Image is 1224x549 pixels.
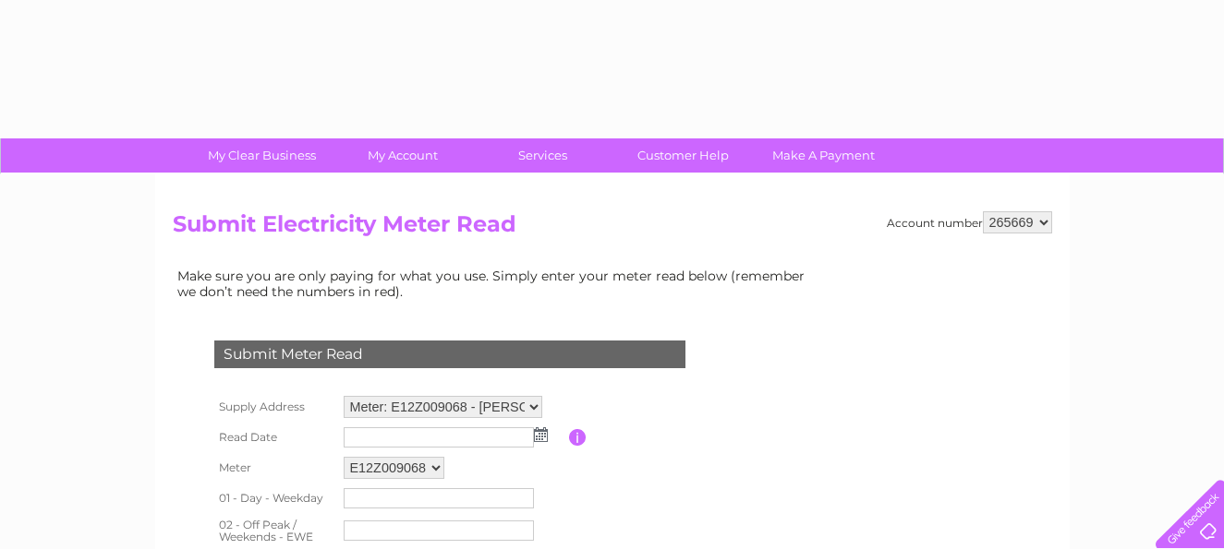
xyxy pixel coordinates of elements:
div: Account number [887,211,1052,233]
h2: Submit Electricity Meter Read [173,211,1052,246]
th: Meter [210,452,339,483]
div: Submit Meter Read [214,340,685,368]
a: Make A Payment [747,138,900,173]
a: My Clear Business [186,138,338,173]
img: ... [534,427,548,442]
input: Information [569,429,587,446]
a: Services [467,138,619,173]
a: My Account [326,138,479,173]
th: 01 - Day - Weekday [210,483,339,513]
th: Read Date [210,423,339,452]
a: Customer Help [607,138,759,173]
th: Supply Address [210,391,339,423]
td: Make sure you are only paying for what you use. Simply enter your meter read below (remember we d... [173,264,819,303]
